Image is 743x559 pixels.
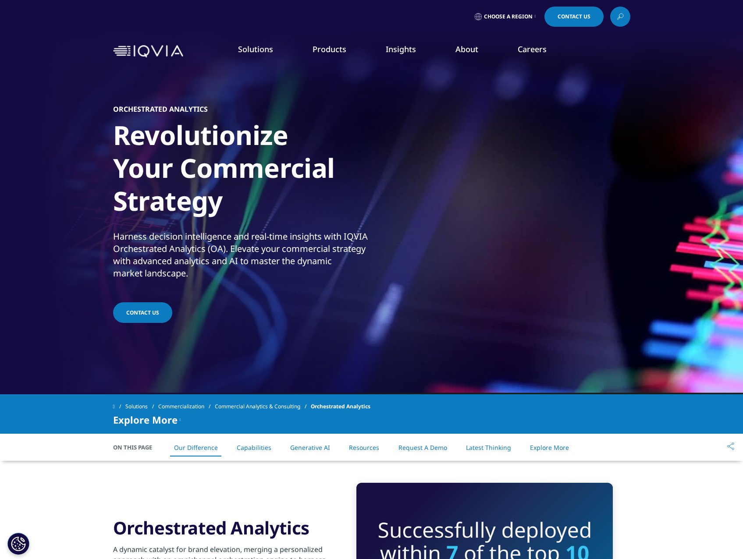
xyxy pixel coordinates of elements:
span: Choose a Region [484,13,533,20]
nav: Primary [187,31,630,72]
button: Cookies Settings [7,533,29,555]
a: Commercialization [158,399,215,414]
a: Contact Us [544,7,604,27]
a: Insights [386,44,416,54]
a: Capabilities [237,443,271,452]
span: Contact Us [558,14,590,19]
p: Harness decision intelligence and real-time insights with IQVIA Orchestrated Analytics (OA). Elev... [113,230,370,285]
a: Request A Demo [398,443,447,452]
h1: Revolutionize Your Commercial Strategy [113,119,335,223]
a: Resources [349,443,379,452]
span: CONTACT US [126,309,159,316]
a: Generative AI [290,443,330,452]
a: About [455,44,478,54]
a: Careers [518,44,547,54]
img: IQVIA Healthcare Information Technology and Pharma Clinical Research Company [113,45,183,58]
span: Explore More [113,414,178,425]
a: Latest Thinking [466,443,511,452]
h5: ORCHESTRATED ANALYTICS [113,105,208,113]
a: Our Difference [174,443,218,452]
span: Orchestrated Analytics [311,399,370,414]
h3: Orchestrated Analytics [113,517,326,539]
a: Products [313,44,346,54]
a: CONTACT US [113,302,172,323]
a: Solutions [238,44,273,54]
a: Solutions [125,399,158,414]
a: Commercial Analytics & Consulting [215,399,311,414]
span: On This Page [113,443,161,452]
a: Explore More [530,443,569,452]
